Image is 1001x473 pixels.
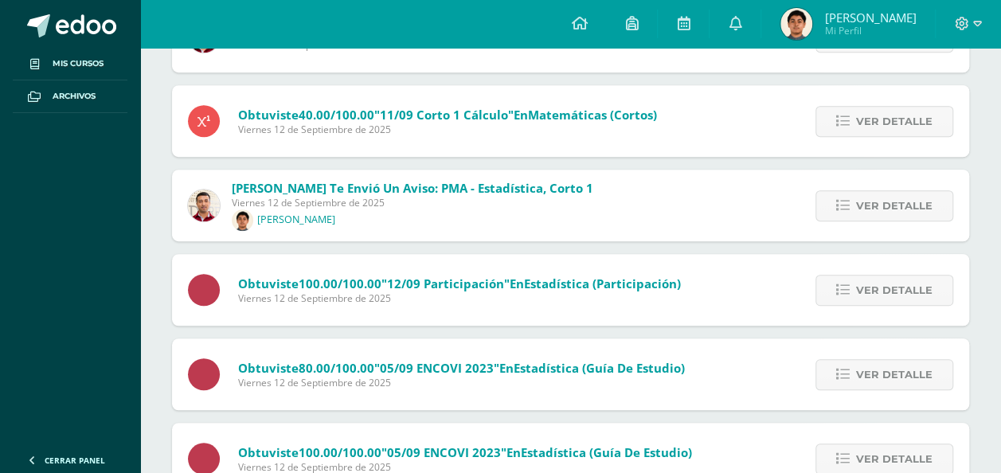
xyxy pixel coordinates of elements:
[238,107,657,123] span: Obtuviste en
[856,276,933,305] span: Ver detalle
[188,190,220,221] img: 8967023db232ea363fa53c906190b046.png
[232,196,593,209] span: Viernes 12 de Septiembre de 2025
[45,455,105,466] span: Cerrar panel
[232,209,253,231] img: 8f0a0a6ef59880e46ba2600d801f6ace.png
[53,90,96,103] span: Archivos
[238,291,681,305] span: Viernes 12 de Septiembre de 2025
[824,24,916,37] span: Mi Perfil
[238,444,692,460] span: Obtuviste en
[524,276,681,291] span: Estadística (Participación)
[824,10,916,25] span: [PERSON_NAME]
[856,107,933,136] span: Ver detalle
[232,180,593,196] span: [PERSON_NAME] te envió un aviso: PMA - Estadística, corto 1
[514,360,685,376] span: Estadística (Guía de estudio)
[238,276,681,291] span: Obtuviste en
[856,191,933,221] span: Ver detalle
[299,444,381,460] span: 100.00/100.00
[374,360,499,376] span: "05/09 ENCOVI 2023"
[13,80,127,113] a: Archivos
[521,444,692,460] span: Estadística (Guía de estudio)
[780,8,812,40] img: d5477ca1a3f189a885c1b57d1d09bc4b.png
[299,107,374,123] span: 40.00/100.00
[299,360,374,376] span: 80.00/100.00
[381,444,506,460] span: "05/09 ENCOVI 2023"
[13,48,127,80] a: Mis cursos
[374,107,514,123] span: "11/09 Corto 1 Cálculo"
[299,276,381,291] span: 100.00/100.00
[53,57,104,70] span: Mis cursos
[238,376,685,389] span: Viernes 12 de Septiembre de 2025
[528,107,657,123] span: Matemáticas (Cortos)
[381,276,510,291] span: "12/09 Participación"
[238,360,685,376] span: Obtuviste en
[238,123,657,136] span: Viernes 12 de Septiembre de 2025
[856,360,933,389] span: Ver detalle
[257,213,335,226] p: [PERSON_NAME]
